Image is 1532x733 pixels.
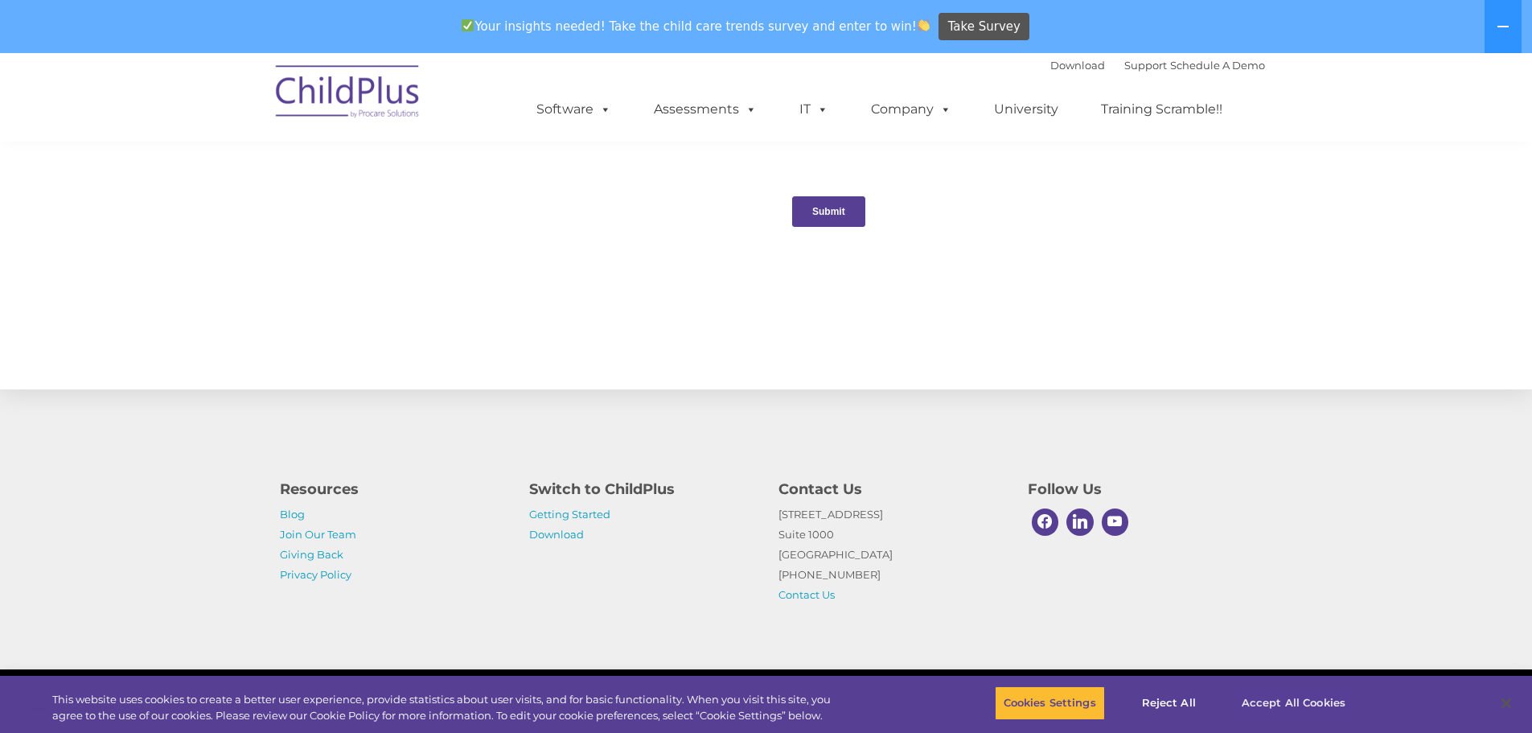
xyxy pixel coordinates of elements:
p: [STREET_ADDRESS] Suite 1000 [GEOGRAPHIC_DATA] [PHONE_NUMBER] [778,504,1004,605]
a: Blog [280,508,305,521]
span: Phone number [224,172,292,184]
a: Download [529,528,584,541]
a: Youtube [1098,504,1133,540]
button: Close [1489,686,1524,721]
a: Contact Us [778,588,835,601]
img: ChildPlus by Procare Solutions [268,54,429,134]
div: This website uses cookies to create a better user experience, provide statistics about user visit... [52,692,843,723]
span: Take Survey [948,13,1021,41]
h4: Switch to ChildPlus [529,478,754,500]
button: Reject All [1119,686,1219,720]
a: Company [855,93,967,126]
a: Software [520,93,627,126]
a: Giving Back [280,548,343,561]
h4: Follow Us [1028,478,1253,500]
a: Linkedin [1062,504,1098,540]
a: Facebook [1028,504,1063,540]
a: Join Our Team [280,528,356,541]
a: IT [783,93,844,126]
a: Download [1050,59,1105,72]
a: Privacy Policy [280,568,351,581]
button: Accept All Cookies [1233,686,1354,720]
font: | [1050,59,1265,72]
span: Last name [224,106,273,118]
img: 👏 [918,19,930,31]
a: University [978,93,1074,126]
a: Take Survey [939,13,1029,41]
a: Getting Started [529,508,610,521]
a: Support [1124,59,1167,72]
button: Cookies Settings [995,686,1105,720]
h4: Resources [280,478,505,500]
a: Assessments [638,93,773,126]
img: ✅ [462,19,474,31]
h4: Contact Us [778,478,1004,500]
a: Schedule A Demo [1170,59,1265,72]
span: Your insights needed! Take the child care trends survey and enter to win! [455,10,937,42]
a: Training Scramble!! [1085,93,1238,126]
